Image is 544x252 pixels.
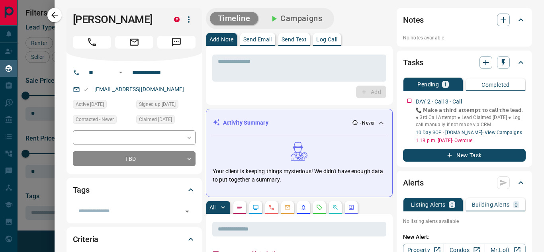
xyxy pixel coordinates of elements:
button: Timeline [210,12,258,25]
div: Tasks [403,53,526,72]
div: Activity Summary- Never [213,115,386,130]
p: Log Call [316,37,337,42]
p: No notes available [403,34,526,41]
svg: Listing Alerts [300,204,307,211]
div: TBD [73,151,196,166]
svg: Lead Browsing Activity [252,204,259,211]
h2: Notes [403,14,424,26]
span: Contacted - Never [76,115,114,123]
svg: Notes [237,204,243,211]
span: Active [DATE] [76,100,104,108]
p: 📞 𝗠𝗮𝗸𝗲 𝗮 𝘁𝗵𝗶𝗿𝗱 𝗮𝘁𝘁𝗲𝗺𝗽𝘁 𝘁𝗼 𝗰𝗮𝗹𝗹 𝘁𝗵𝗲 𝗹𝗲𝗮𝗱. ● 3rd Call Attempt ‎● Lead Claimed [DATE] ‎● Log call ma... [416,107,526,128]
button: Campaigns [261,12,330,25]
div: Tags [73,180,196,199]
p: 1 [444,82,447,87]
div: Sun Mar 17 2024 [73,100,132,111]
p: Listing Alerts [411,202,446,207]
button: Open [182,206,193,217]
div: Notes [403,10,526,29]
span: Message [157,36,196,49]
p: Completed [481,82,510,88]
svg: Requests [316,204,323,211]
button: New Task [403,149,526,162]
svg: Agent Actions [348,204,354,211]
div: property.ca [174,17,180,22]
button: Open [116,68,125,77]
a: [EMAIL_ADDRESS][DOMAIN_NAME] [94,86,184,92]
p: DAY 2 - Call 3 - Call [416,98,462,106]
p: 0 [515,202,518,207]
p: New Alert: [403,233,526,241]
svg: Emails [284,204,291,211]
h2: Criteria [73,233,99,246]
p: - Never [360,119,375,127]
p: No listing alerts available [403,218,526,225]
div: Wed Mar 13 2024 [136,115,196,126]
p: Building Alerts [472,202,510,207]
div: Alerts [403,173,526,192]
span: Email [115,36,153,49]
div: Criteria [73,230,196,249]
p: Add Note [209,37,234,42]
p: Send Email [243,37,272,42]
p: Your client is keeping things mysterious! We didn't have enough data to put together a summary. [213,167,386,184]
span: Claimed [DATE] [139,115,172,123]
span: Signed up [DATE] [139,100,176,108]
a: 10 Day SOP - [DOMAIN_NAME]- View Campaigns [416,130,522,135]
svg: Calls [268,204,275,211]
p: 0 [450,202,454,207]
svg: Opportunities [332,204,339,211]
h2: Tasks [403,56,423,69]
svg: Email Valid [83,87,89,92]
div: Wed Mar 13 2024 [136,100,196,111]
h2: Alerts [403,176,424,189]
p: Activity Summary [223,119,268,127]
p: All [209,205,216,210]
p: 1:18 p.m. [DATE] - Overdue [416,137,526,144]
h2: Tags [73,184,90,196]
span: Call [73,36,111,49]
p: Pending [417,82,439,87]
h1: [PERSON_NAME] [73,13,162,26]
p: Send Text [282,37,307,42]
